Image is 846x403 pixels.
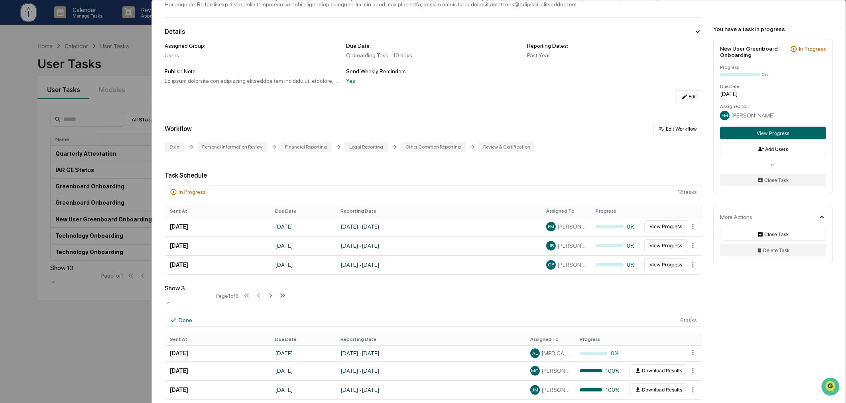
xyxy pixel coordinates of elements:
span: [PERSON_NAME] [541,387,570,393]
div: 18 task s [165,186,702,198]
div: Past conversations [8,88,53,95]
th: Due Date [270,205,336,217]
button: Delete Task [720,244,826,256]
td: [DATE] - [DATE] [336,217,541,236]
span: [DATE] [71,108,87,115]
div: 0% [596,243,635,249]
div: or [720,162,826,167]
div: Review & Certification [478,142,535,152]
div: Assigned Group: [165,43,340,49]
div: Task Schedule [165,172,702,179]
span: [PERSON_NAME] [541,368,570,374]
a: 🖐️Preclearance [5,138,55,153]
span: Preclearance [16,141,51,149]
div: Yes [346,78,521,84]
th: Sent At [165,333,270,345]
a: Powered byPylon [56,176,96,182]
button: View Progress [644,258,687,271]
td: [DATE] [165,361,270,380]
div: 0% [596,262,635,268]
img: 1746055101610-c473b297-6a78-478c-a979-82029cc54cd1 [8,61,22,75]
div: Start new chat [27,61,131,69]
th: Reporting Date [336,205,541,217]
button: Edit [676,90,702,103]
div: New User Greenboard Onboarding [720,45,787,58]
span: Data Lookup [16,157,50,164]
span: [PERSON_NAME] [PERSON_NAME] [557,243,586,249]
div: In Progress [799,46,826,52]
th: Assigned To [525,333,575,345]
button: View Progress [644,220,687,233]
span: JM [532,387,539,393]
button: See all [124,87,145,96]
td: [DATE] [165,380,270,399]
button: Download Results [630,383,687,396]
button: View Progress [720,127,826,139]
iframe: Open customer support [820,377,842,398]
div: Page 1 of 6 [216,293,239,299]
div: Users [165,52,340,59]
div: 🖐️ [8,142,14,149]
div: [DATE] [720,91,826,97]
div: Due Date: [720,84,826,89]
div: 🗄️ [58,142,64,149]
div: Reporting Dates: [527,43,702,49]
div: 0% [580,350,620,356]
div: Send Weekly Reminders: [346,68,521,74]
button: View Progress [644,239,687,252]
div: Financial Reporting [280,142,332,152]
td: [DATE] [165,236,270,255]
span: • [66,108,69,115]
th: Progress [575,333,624,345]
a: 🗄️Attestations [55,138,102,153]
div: Assigned to: [720,104,826,109]
th: Assigned To [541,205,591,217]
div: Progress [720,65,826,70]
div: Due Date: [346,43,521,49]
th: Reporting Date [336,333,525,345]
div: Past Year [527,52,702,59]
div: Workflow [165,125,192,133]
span: [PERSON_NAME] [25,108,65,115]
th: Progress [591,205,640,217]
span: Pylon [79,176,96,182]
td: [DATE] [165,345,270,361]
span: JB [548,243,554,248]
td: [DATE] [270,380,336,399]
td: [DATE] [270,361,336,380]
div: 6 task s [165,314,702,327]
span: MC [531,368,539,374]
td: [DATE] [165,217,270,236]
div: 100% [580,387,620,393]
div: In Progress [179,189,206,195]
div: More Actions [720,214,752,220]
a: 🔎Data Lookup [5,153,53,168]
td: [DATE] - [DATE] [336,236,541,255]
span: [PERSON_NAME] [557,223,586,230]
div: 0% [596,223,635,230]
div: Done [179,317,192,323]
td: [DATE] [270,255,336,274]
span: FM [722,113,728,118]
th: Sent At [165,205,270,217]
div: 100% [580,368,620,374]
span: [MEDICAL_DATA][PERSON_NAME] [541,350,570,356]
span: [PERSON_NAME] [731,112,775,119]
div: Other Common Reporting [401,142,466,152]
td: [DATE] [270,345,336,361]
div: Legal Reporting [344,142,388,152]
button: Close Task [720,228,826,241]
th: Due Date [270,333,336,345]
span: AL [532,350,538,356]
td: [DATE] [270,236,336,255]
button: Edit Workflow [653,123,702,135]
td: [DATE] - [DATE] [336,255,541,274]
div: 0% [761,72,768,77]
td: [DATE] - [DATE] [336,380,525,399]
div: Details [165,28,185,35]
p: How can we help? [8,17,145,29]
td: [DATE] - [DATE] [336,361,525,380]
div: 🔎 [8,157,14,164]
